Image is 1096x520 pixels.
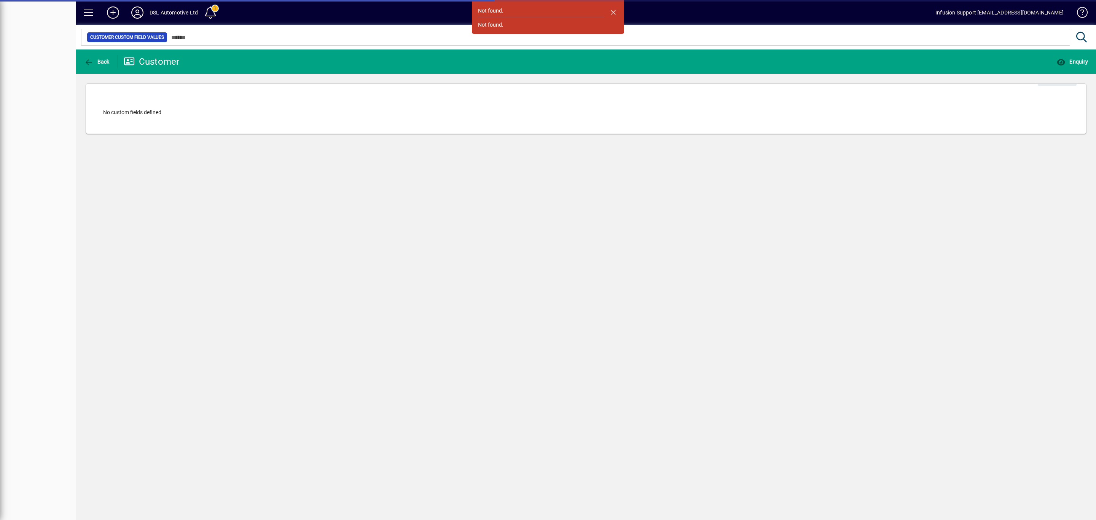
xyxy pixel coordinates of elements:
button: Settings [1038,72,1077,86]
span: Enquiry [1056,59,1088,65]
div: Customer [124,56,180,68]
button: Enquiry [1055,55,1090,69]
button: Add [101,6,125,19]
app-page-header-button: Back [76,55,118,69]
div: DSL Automotive Ltd [150,6,198,19]
a: Knowledge Base [1071,2,1086,26]
div: Infusion Support [EMAIL_ADDRESS][DOMAIN_NAME] [935,6,1064,19]
div: No custom fields defined [96,101,1077,124]
span: Customer Custom Field Values [90,33,164,41]
button: Profile [125,6,150,19]
button: Back [82,55,112,69]
span: Back [84,59,110,65]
